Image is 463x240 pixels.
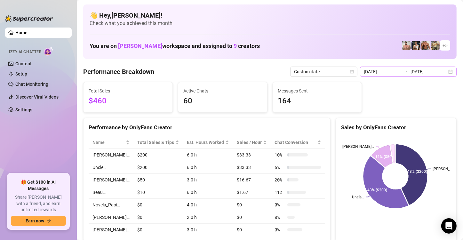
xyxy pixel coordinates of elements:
span: 20 % [275,176,285,183]
td: 6.0 h [183,149,233,161]
td: [PERSON_NAME]… [89,224,133,236]
td: [PERSON_NAME]… [89,149,133,161]
text: [PERSON_NAME]… [342,145,374,149]
td: $33.33 [233,149,271,161]
img: logo-BBDzfeDw.svg [5,15,53,22]
td: $33.33 [233,161,271,174]
td: $10 [133,186,183,199]
td: $1.67 [233,186,271,199]
td: $0 [133,211,183,224]
input: Start date [364,68,400,75]
td: 4.0 h [183,199,233,211]
img: David [421,41,430,50]
td: Beau… [89,186,133,199]
img: Chris [411,41,420,50]
td: Novela_Papi… [89,199,133,211]
text: Uncle… [352,195,364,199]
td: $0 [233,199,271,211]
img: Mr [431,41,440,50]
span: 11 % [275,189,285,196]
div: Open Intercom Messenger [441,218,457,234]
span: $460 [89,95,167,107]
div: Sales by OnlyFans Creator [341,123,451,132]
span: Active Chats [183,87,262,94]
span: 0 % [275,226,285,233]
td: $0 [233,224,271,236]
span: calendar [350,70,354,74]
td: $0 [133,199,183,211]
span: [PERSON_NAME] [118,43,162,49]
img: AI Chatter [44,46,54,56]
span: 0 % [275,201,285,208]
span: Izzy AI Chatter [9,49,41,55]
span: Sales / Hour [237,139,262,146]
a: Discover Viral Videos [15,94,59,100]
a: Settings [15,107,32,112]
th: Chat Conversion [271,136,325,149]
h4: 👋 Hey, [PERSON_NAME] ! [90,11,450,20]
h1: You are on workspace and assigned to creators [90,43,260,50]
span: Total Sales & Tips [137,139,174,146]
span: arrow-right [47,219,51,223]
span: Custom date [294,67,354,76]
th: Name [89,136,133,149]
span: Chat Conversion [275,139,316,146]
a: Content [15,61,32,66]
span: 60 [183,95,262,107]
a: Home [15,30,28,35]
span: Total Sales [89,87,167,94]
span: to [403,69,408,74]
span: Messages Sent [278,87,357,94]
span: Share [PERSON_NAME] with a friend, and earn unlimited rewards [11,194,66,213]
td: 6.0 h [183,161,233,174]
span: + 5 [443,42,448,49]
td: [PERSON_NAME]… [89,174,133,186]
span: 6 % [275,164,285,171]
span: 🎁 Get $100 in AI Messages [11,179,66,192]
span: 9 [234,43,237,49]
td: $200 [133,161,183,174]
span: 164 [278,95,357,107]
td: $200 [133,149,183,161]
td: 6.0 h [183,186,233,199]
td: $16.67 [233,174,271,186]
span: 0 % [275,214,285,221]
div: Est. Hours Worked [187,139,224,146]
td: $50 [133,174,183,186]
th: Total Sales & Tips [133,136,183,149]
span: swap-right [403,69,408,74]
td: $0 [233,211,271,224]
span: Earn now [26,218,44,223]
h4: Performance Breakdown [83,67,154,76]
td: Uncle… [89,161,133,174]
td: 3.0 h [183,224,233,236]
button: Earn nowarrow-right [11,216,66,226]
span: Name [92,139,124,146]
input: End date [411,68,447,75]
span: 10 % [275,151,285,158]
th: Sales / Hour [233,136,271,149]
td: [PERSON_NAME]… [89,211,133,224]
a: Chat Monitoring [15,82,48,87]
img: Beau [402,41,411,50]
span: Check what you achieved this month [90,20,450,27]
td: 3.0 h [183,174,233,186]
div: Performance by OnlyFans Creator [89,123,325,132]
td: $0 [133,224,183,236]
a: Setup [15,71,27,76]
td: 2.0 h [183,211,233,224]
